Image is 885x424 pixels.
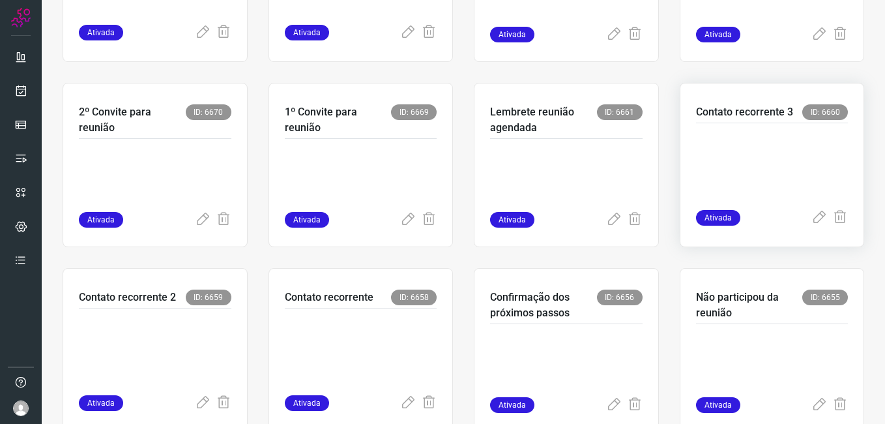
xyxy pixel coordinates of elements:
[285,290,373,305] p: Contato recorrente
[490,290,597,321] p: Confirmação dos próximos passos
[696,397,740,413] span: Ativada
[285,212,329,228] span: Ativada
[490,104,597,136] p: Lembrete reunião agendada
[802,290,848,305] span: ID: 6655
[186,290,231,305] span: ID: 6659
[285,104,392,136] p: 1º Convite para reunião
[285,25,329,40] span: Ativada
[490,212,534,228] span: Ativada
[79,290,176,305] p: Contato recorrente 2
[391,104,437,120] span: ID: 6669
[79,25,123,40] span: Ativada
[597,290,643,305] span: ID: 6656
[11,8,31,27] img: Logo
[186,104,231,120] span: ID: 6670
[79,395,123,411] span: Ativada
[285,395,329,411] span: Ativada
[597,104,643,120] span: ID: 6661
[696,104,793,120] p: Contato recorrente 3
[13,401,29,416] img: avatar-user-boy.jpg
[79,212,123,228] span: Ativada
[79,104,186,136] p: 2º Convite para reunião
[391,290,437,305] span: ID: 6658
[490,27,534,42] span: Ativada
[696,210,740,226] span: Ativada
[696,290,803,321] p: Não participou da reunião
[802,104,848,120] span: ID: 6660
[490,397,534,413] span: Ativada
[696,27,740,42] span: Ativada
